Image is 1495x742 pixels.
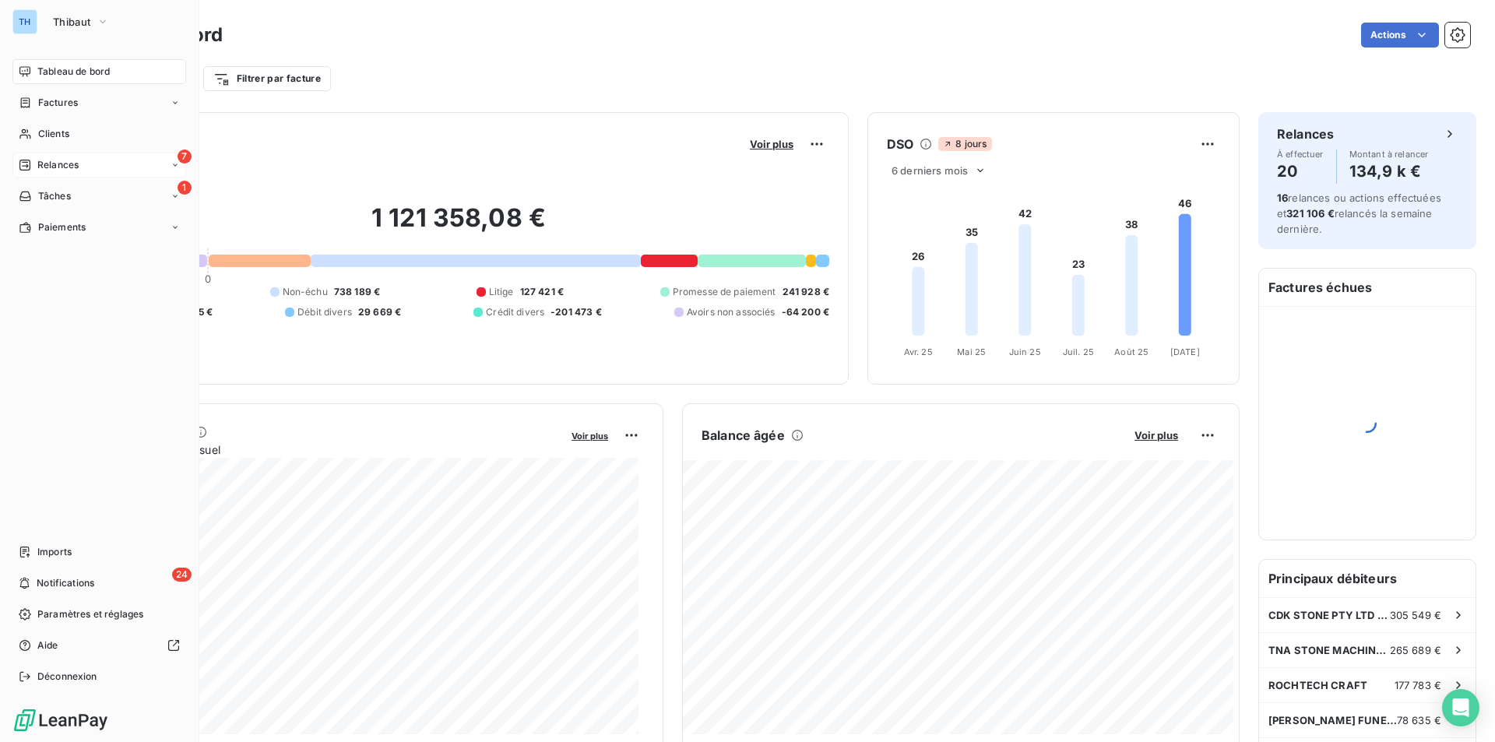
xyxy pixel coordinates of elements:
span: -201 473 € [551,305,602,319]
span: Voir plus [750,138,793,150]
span: 305 549 € [1390,609,1441,621]
span: Imports [37,545,72,559]
tspan: [DATE] [1170,346,1200,357]
span: Aide [37,638,58,652]
h6: DSO [887,135,913,153]
tspan: Mai 25 [957,346,986,357]
tspan: Juil. 25 [1063,346,1094,357]
tspan: Avr. 25 [904,346,933,357]
span: Chiffre d'affaires mensuel [88,441,561,458]
span: ROCHTECH CRAFT [1268,679,1367,691]
tspan: Juin 25 [1009,346,1041,357]
span: Litige [489,285,514,299]
span: 6 derniers mois [892,164,968,177]
button: Filtrer par facture [203,66,331,91]
span: -64 200 € [782,305,829,319]
span: 0 [205,273,211,285]
img: Logo LeanPay [12,708,109,733]
span: 78 635 € [1397,714,1441,726]
span: Paiements [38,220,86,234]
span: Avoirs non associés [687,305,776,319]
span: À effectuer [1277,149,1324,159]
span: Voir plus [1134,429,1178,441]
span: Clients [38,127,69,141]
h4: 134,9 k € [1349,159,1429,184]
span: 16 [1277,192,1288,204]
h6: Principaux débiteurs [1259,560,1476,597]
h6: Factures échues [1259,269,1476,306]
button: Voir plus [1130,428,1183,442]
h6: Relances [1277,125,1334,143]
span: Paramètres et réglages [37,607,143,621]
span: 738 189 € [334,285,380,299]
div: Open Intercom Messenger [1442,689,1479,726]
span: relances ou actions effectuées et relancés la semaine dernière. [1277,192,1441,235]
span: TNA STONE MACHINERY INC. [1268,644,1390,656]
span: Déconnexion [37,670,97,684]
tspan: Août 25 [1114,346,1149,357]
button: Voir plus [745,137,798,151]
span: 127 421 € [520,285,564,299]
button: Actions [1361,23,1439,47]
span: Notifications [37,576,94,590]
span: 321 106 € [1286,207,1334,220]
h6: Balance âgée [702,426,785,445]
span: 7 [178,149,192,164]
span: CDK STONE PTY LTD ([GEOGRAPHIC_DATA]) [1268,609,1390,621]
div: TH [12,9,37,34]
span: Relances [37,158,79,172]
span: 265 689 € [1390,644,1441,656]
span: Tâches [38,189,71,203]
span: Factures [38,96,78,110]
span: 177 783 € [1395,679,1441,691]
span: 241 928 € [783,285,829,299]
span: [PERSON_NAME] FUNEBRES ASSISTANCE [1268,714,1397,726]
span: Montant à relancer [1349,149,1429,159]
button: Voir plus [567,428,613,442]
span: Voir plus [572,431,608,441]
span: Crédit divers [486,305,544,319]
span: Tableau de bord [37,65,110,79]
span: 24 [172,568,192,582]
span: 1 [178,181,192,195]
span: Non-échu [283,285,328,299]
span: Promesse de paiement [673,285,776,299]
h4: 20 [1277,159,1324,184]
h2: 1 121 358,08 € [88,202,829,249]
span: 8 jours [938,137,991,151]
a: Aide [12,633,186,658]
span: 29 669 € [358,305,401,319]
span: Thibaut [53,16,90,28]
span: Débit divers [297,305,352,319]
